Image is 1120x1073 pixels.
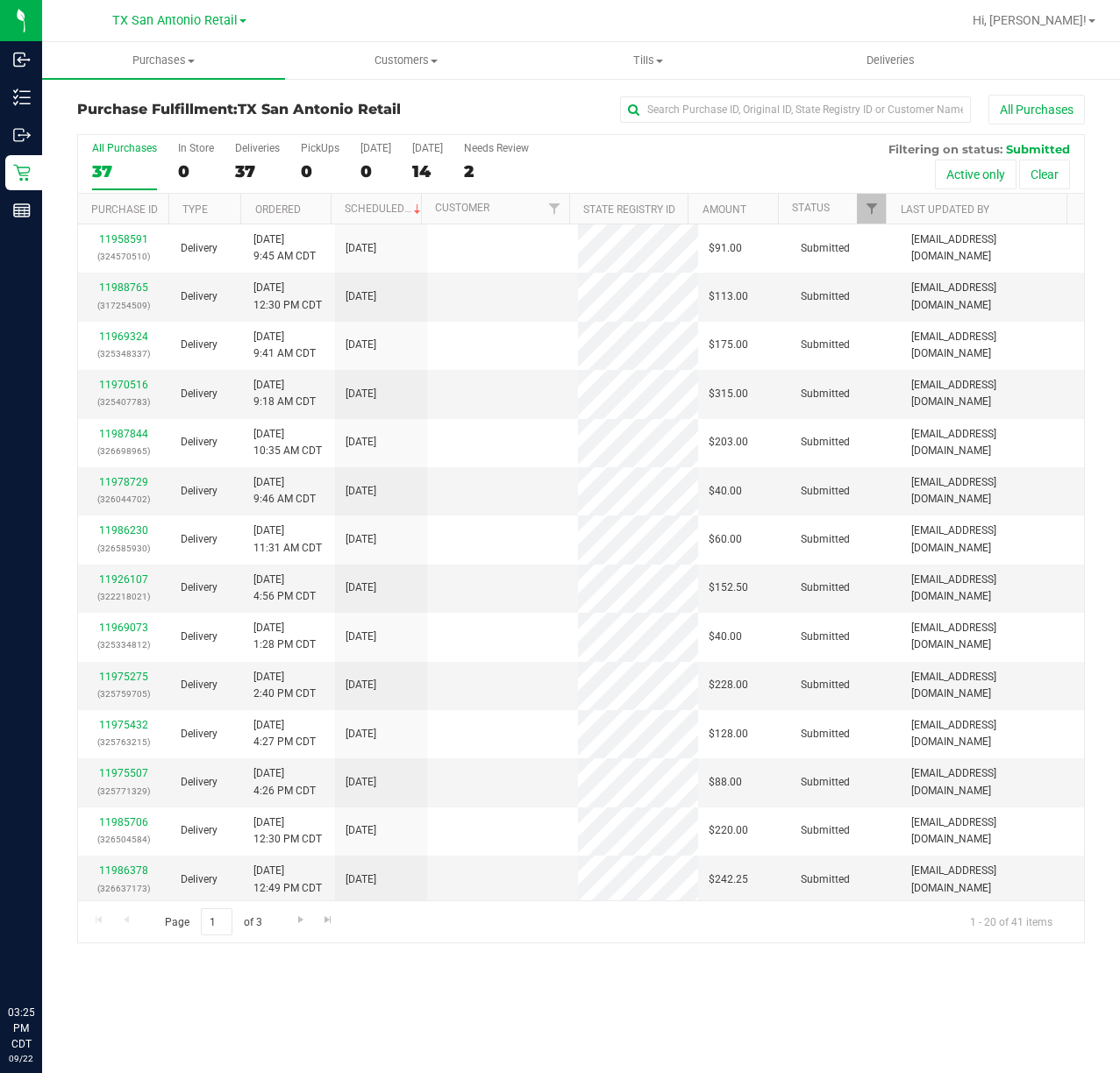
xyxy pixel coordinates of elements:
a: Filter [857,194,886,224]
a: 11958591 [99,233,148,245]
span: [DATE] [346,434,376,451]
span: Delivery [181,822,218,839]
inline-svg: Inventory [13,89,31,106]
div: 2 [464,161,529,181]
a: Purchases [42,42,285,79]
p: (326637173) [89,880,160,897]
p: 09/22 [8,1052,34,1065]
span: Delivery [181,629,218,645]
span: [EMAIL_ADDRESS][DOMAIN_NAME] [911,329,1074,362]
span: [EMAIL_ADDRESS][DOMAIN_NAME] [911,280,1074,313]
p: (324570510) [89,248,160,265]
span: Submitted [801,871,850,888]
span: [DATE] [346,386,376,402]
span: $152.50 [709,579,748,596]
span: [DATE] [346,677,376,693]
a: Last Updated By [901,203,989,216]
span: Delivery [181,579,218,596]
button: Active only [935,160,1017,189]
input: Search Purchase ID, Original ID, State Registry ID or Customer Name... [620,96,971,123]
a: Go to the last page [316,908,341,932]
div: 37 [92,161,157,181]
span: [DATE] [346,871,376,888]
span: Submitted [801,288,850,305]
span: Delivery [181,434,218,451]
span: [EMAIL_ADDRESS][DOMAIN_NAME] [911,572,1074,605]
p: (325334812) [89,636,160,653]
span: Purchases [42,53,285,68]
div: [DATE] [412,142,443,154]
span: Submitted [801,677,850,693]
span: Delivery [181,240,218,257]
span: $242.25 [709,871,748,888]
a: Deliveries [770,42,1013,79]
span: Submitted [801,629,850,645]
a: 11988765 [99,281,148,294]
span: Submitted [801,386,850,402]
a: 11975507 [99,767,148,779]
span: [DATE] [346,774,376,791]
a: 11926107 [99,573,148,586]
span: $113.00 [709,288,748,305]
a: 11978729 [99,476,148,488]
span: [DATE] 4:27 PM CDT [253,717,316,750]
span: Submitted [801,579,850,596]
inline-svg: Outbound [13,126,31,144]
a: State Registry ID [583,203,675,216]
div: [DATE] [360,142,391,154]
p: (325763215) [89,734,160,750]
a: 11987844 [99,428,148,440]
span: Delivery [181,483,218,500]
span: [DATE] 1:28 PM CDT [253,620,316,653]
a: Go to the next page [288,908,313,932]
span: Delivery [181,871,218,888]
span: Submitted [1006,142,1070,156]
div: 14 [412,161,443,181]
span: $128.00 [709,726,748,743]
h3: Purchase Fulfillment: [77,102,413,117]
span: Delivery [181,288,218,305]
span: TX San Antonio Retail [112,13,238,28]
p: (326044702) [89,491,160,508]
p: (326585930) [89,540,160,557]
span: $228.00 [709,677,748,693]
a: Customer [435,202,489,214]
span: [EMAIL_ADDRESS][DOMAIN_NAME] [911,522,1074,556]
a: 11985706 [99,816,148,828]
span: Page of 3 [150,908,276,935]
p: (325771329) [89,783,160,799]
span: Tills [528,53,769,68]
span: Submitted [801,531,850,548]
span: [DATE] [346,579,376,596]
inline-svg: Inbound [13,51,31,68]
p: 03:25 PM CDT [8,1005,34,1052]
a: 11986230 [99,524,148,536]
span: [EMAIL_ADDRESS][DOMAIN_NAME] [911,863,1074,896]
span: [EMAIL_ADDRESS][DOMAIN_NAME] [911,426,1074,459]
inline-svg: Retail [13,164,31,181]
span: [DATE] [346,726,376,743]
span: [EMAIL_ADDRESS][DOMAIN_NAME] [911,377,1074,410]
span: [DATE] 12:49 PM CDT [253,863,322,896]
p: (317254509) [89,297,160,314]
a: 11975275 [99,671,148,683]
span: [DATE] 9:18 AM CDT [253,377,316,410]
a: Purchase ID [91,203,158,216]
a: 11986378 [99,864,148,877]
div: 0 [301,161,339,181]
span: [DATE] [346,288,376,305]
inline-svg: Reports [13,202,31,219]
span: [EMAIL_ADDRESS][DOMAIN_NAME] [911,814,1074,848]
a: Scheduled [345,203,424,215]
span: [DATE] 9:45 AM CDT [253,231,316,265]
span: $40.00 [709,629,742,645]
span: [DATE] [346,337,376,353]
span: [DATE] 2:40 PM CDT [253,669,316,702]
span: [EMAIL_ADDRESS][DOMAIN_NAME] [911,669,1074,702]
p: (325348337) [89,345,160,362]
span: Submitted [801,726,850,743]
span: [EMAIL_ADDRESS][DOMAIN_NAME] [911,231,1074,265]
a: Customers [285,42,528,79]
a: Status [792,202,830,214]
div: All Purchases [92,142,157,154]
